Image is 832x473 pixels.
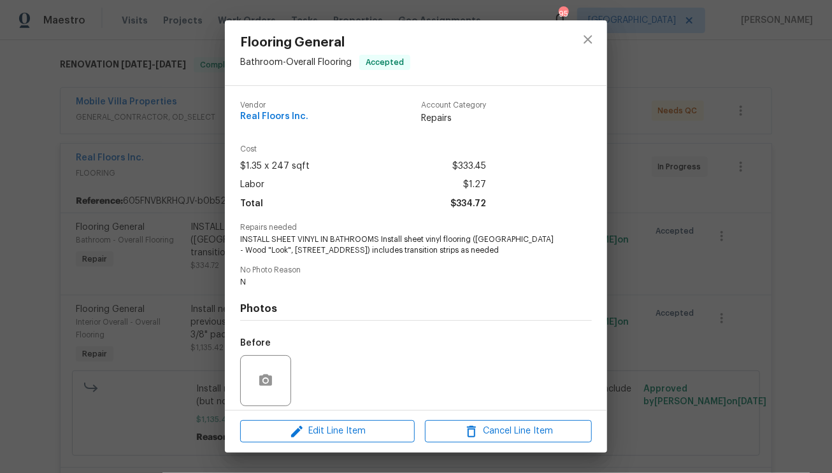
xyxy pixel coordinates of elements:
span: $1.27 [463,176,486,194]
span: Account Category [421,101,486,109]
span: Cost [240,145,486,153]
span: Flooring General [240,36,410,50]
span: Total [240,195,263,213]
h5: Before [240,339,271,348]
button: close [573,24,603,55]
button: Edit Line Item [240,420,415,442]
span: INSTALL SHEET VINYL IN BATHROOMS Install sheet vinyl flooring ([GEOGRAPHIC_DATA] - Wood "Look", [... [240,234,557,256]
h4: Photos [240,302,592,315]
span: Real Floors Inc. [240,112,308,122]
span: Repairs needed [240,223,592,232]
span: Accepted [361,56,409,69]
div: 95 [559,8,568,20]
span: Cancel Line Item [429,423,588,439]
span: Labor [240,176,264,194]
span: $333.45 [452,157,486,176]
span: Bathroom - Overall Flooring [240,58,352,67]
button: Cancel Line Item [425,420,592,442]
span: $334.72 [450,195,486,213]
span: Repairs [421,112,486,125]
span: Edit Line Item [244,423,411,439]
span: N [240,277,557,288]
span: Vendor [240,101,308,109]
span: $1.35 x 247 sqft [240,157,310,176]
span: No Photo Reason [240,266,592,274]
